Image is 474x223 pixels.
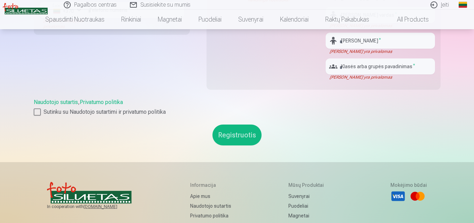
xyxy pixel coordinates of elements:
[378,10,437,29] a: All products
[47,204,139,209] span: In cooperation with
[190,191,236,201] a: Apie mus
[326,74,435,80] div: [PERSON_NAME] yra privalomas
[84,204,134,209] a: [DOMAIN_NAME]
[317,10,378,29] a: Raktų pakabukas
[3,3,48,15] img: /v3
[190,182,236,189] h5: Informacija
[190,10,230,29] a: Puodeliai
[34,98,441,116] div: ,
[272,10,317,29] a: Kalendoriai
[113,10,149,29] a: Rinkiniai
[34,99,78,105] a: Naudotojo sutartis
[190,201,236,211] a: Naudotojo sutartis
[149,10,190,29] a: Magnetai
[212,125,262,145] button: Registruotis
[34,108,441,116] label: Sutinku su Naudotojo sutartimi ir privatumo politika
[37,10,113,29] a: Spausdinti nuotraukas
[288,211,339,221] a: Magnetai
[326,49,435,54] div: [PERSON_NAME] yra privalomas
[190,211,236,221] a: Privatumo politika
[80,99,123,105] a: Privatumo politika
[390,182,427,189] h5: Mokėjimo būdai
[288,182,339,189] h5: Mūsų produktai
[288,201,339,211] a: Puodeliai
[410,189,425,204] li: Mastercard
[390,189,406,204] li: Visa
[230,10,272,29] a: Suvenyrai
[288,191,339,201] a: Suvenyrai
